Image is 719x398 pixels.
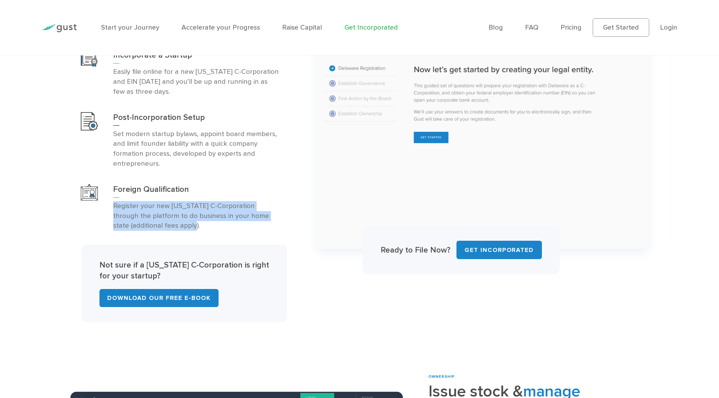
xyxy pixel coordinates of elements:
img: Post Incorporation Setup [81,112,98,131]
a: FAQ [525,23,538,31]
img: 1 Form A Company [316,39,649,249]
div: ownership [428,374,649,380]
a: Get Incorporated [345,23,398,31]
img: Incorporation Icon [81,50,98,67]
a: Raise Capital [282,23,322,31]
h3: Incorporate a Startup [113,50,280,64]
p: Set modern startup bylaws, appoint board members, and limit founder liability with a quick compan... [113,129,280,169]
a: Get Started [593,18,649,36]
img: Foreign Qualification [81,184,98,201]
h3: Post-Incorporation Setup [113,112,280,126]
a: Accelerate your Progress [181,23,260,31]
a: Start your Journey [101,23,159,31]
a: Pricing [561,23,581,31]
p: Not sure if a [US_STATE] C-Corporation is right for your startup? [99,260,269,281]
a: Get INCORPORATED [456,241,542,259]
p: Register your new [US_STATE] C-Corporation through the platform to do business in your home state... [113,201,280,231]
p: Easily file online for a new [US_STATE] C-Corporation and EIN [DATE] and you’ll be up and running... [113,67,280,97]
strong: Ready to File Now? [381,245,451,255]
a: Login [660,23,677,31]
a: Blog [489,23,503,31]
a: Download Our Free E-Book [99,289,219,307]
h3: Foreign Qualification [113,184,280,198]
img: Gust Logo [42,24,77,32]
